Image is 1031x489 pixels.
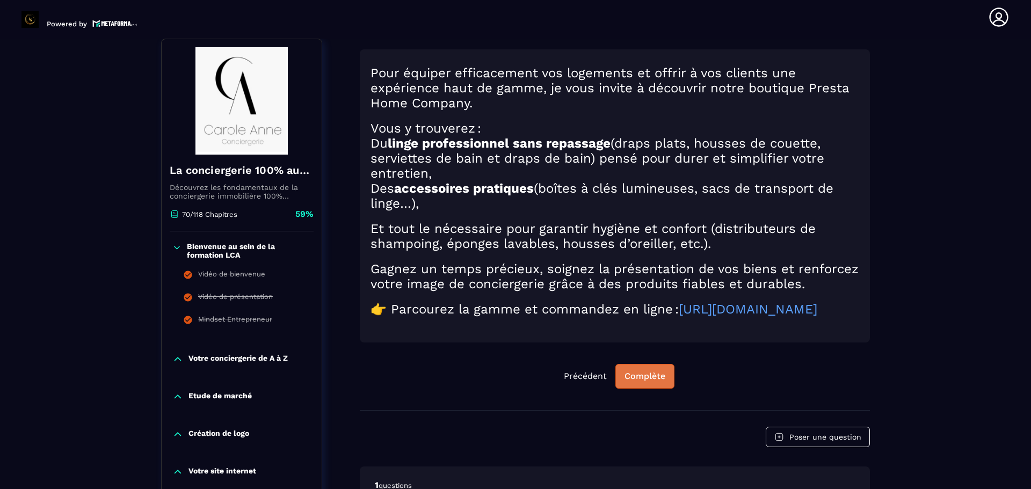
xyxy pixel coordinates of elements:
[188,466,256,477] p: Votre site internet
[295,208,314,220] p: 59%
[394,181,534,196] strong: accessoires pratiques
[188,429,249,440] p: Création de logo
[766,427,870,447] button: Poser une question
[21,11,39,28] img: logo-branding
[92,19,137,28] img: logo
[679,302,817,317] a: [URL][DOMAIN_NAME]
[615,364,674,389] button: Complète
[198,293,273,304] div: Vidéo de présentation
[388,136,611,151] strong: linge professionnel sans repassage
[170,47,314,155] img: banner
[371,65,859,111] h2: Pour équiper efficacement vos logements et offrir à vos clients une expérience haut de gamme, je ...
[371,136,859,181] h2: Du (draps plats, housses de couette, serviettes de bain et draps de bain) pensé pour durer et sim...
[371,302,859,317] h2: 👉 Parcourez la gamme et commandez en ligne :
[625,371,665,382] div: Complète
[188,354,288,364] p: Votre conciergerie de A à Z
[371,261,859,291] h2: Gagnez un temps précieux, soignez la présentation de vos biens et renforcez votre image de concie...
[371,181,859,211] h2: Des (boîtes à clés lumineuses, sacs de transport de linge…),
[170,183,314,200] p: Découvrez les fondamentaux de la conciergerie immobilière 100% automatisée. Cette formation est c...
[198,270,265,282] div: Vidéo de bienvenue
[555,364,615,388] button: Précédent
[187,242,311,259] p: Bienvenue au sein de la formation LCA
[170,163,314,178] h4: La conciergerie 100% automatisée
[47,20,87,28] p: Powered by
[182,210,237,218] p: 70/118 Chapitres
[198,315,272,327] div: Mindset Entrepreneur
[188,391,252,402] p: Etude de marché
[371,221,859,251] h2: Et tout le nécessaire pour garantir hygiène et confort (distributeurs de shampoing, éponges lavab...
[371,121,859,136] h2: Vous y trouverez :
